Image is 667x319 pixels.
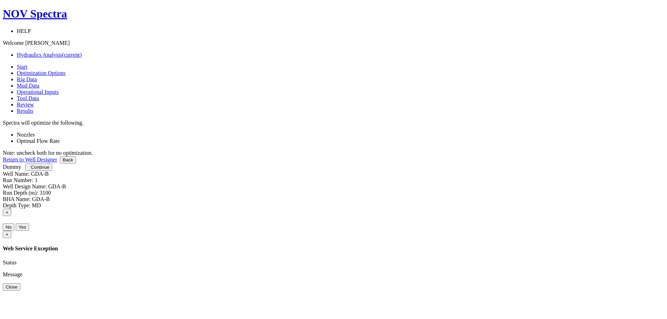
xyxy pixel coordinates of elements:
[35,177,38,183] label: 1
[32,202,41,208] label: MD
[17,138,60,144] label: Optimal Flow Rate
[31,171,49,177] label: GDA-B
[31,165,49,170] span: Continue
[3,283,20,291] button: Close
[25,164,52,171] button: Continue
[48,183,66,189] label: GDA-B
[17,89,59,95] a: Operational Inputs
[3,164,21,170] a: Dummy
[3,157,57,162] a: Return to Well Designer
[17,108,33,114] a: Results
[3,196,31,202] label: BHA Name:
[3,231,11,238] button: Close
[3,177,34,183] label: Run Number:
[3,183,47,189] label: Well Design Name:
[17,95,39,101] a: Tool Data
[17,52,82,58] a: Hydraulics Analysis(current)
[3,150,93,156] span: Note: uncheck both for no optimization.
[3,271,22,277] label: Message
[3,202,30,208] label: Depth Type:
[25,40,70,46] span: [PERSON_NAME]
[16,223,29,231] button: Yes
[3,259,16,265] label: Status
[17,132,35,138] label: Nozzles
[3,209,11,216] button: Close
[3,190,38,196] label: Run Depth (m):
[32,196,50,202] label: GDA-B
[17,83,39,89] a: Mud Data
[62,52,82,58] span: (current)
[3,120,84,126] span: Spectra will optimize the following.
[17,70,65,76] a: Optimization Options
[3,245,664,252] h4: Web Service Exception
[3,223,14,231] button: No
[17,64,27,70] a: Start
[6,232,8,237] span: ×
[3,7,664,20] a: NOV Spectra
[3,40,24,46] span: Welcome
[17,102,34,108] a: Review
[17,28,31,34] span: HELP
[60,156,76,164] button: Back
[17,76,37,82] a: Rig Data
[6,210,8,215] span: ×
[40,190,51,196] label: 3100
[3,171,29,177] label: Well Name:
